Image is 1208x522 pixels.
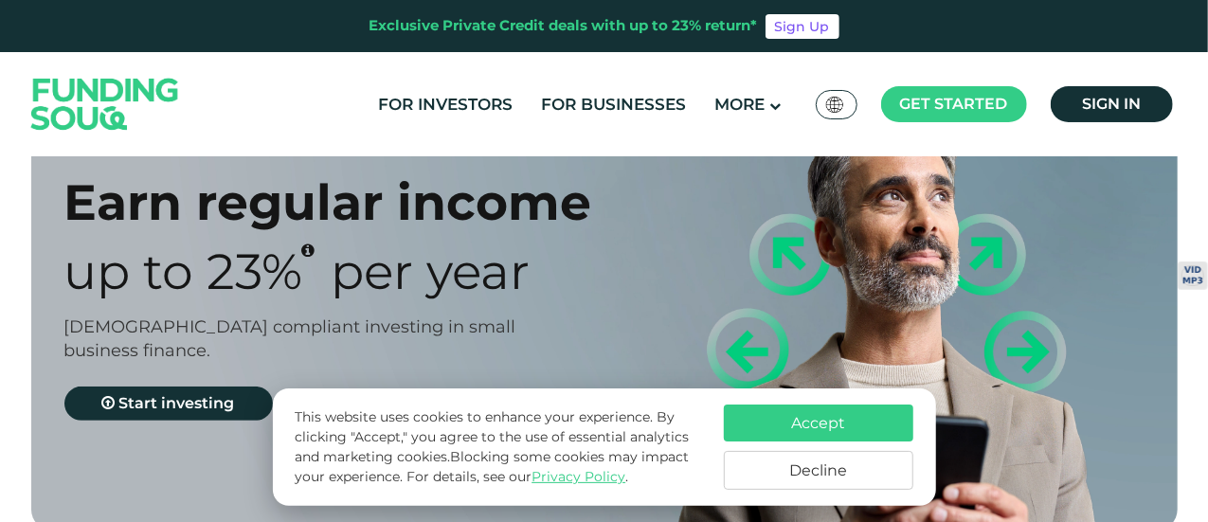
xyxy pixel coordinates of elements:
i: 23% IRR (expected) ~ 15% Net yield (expected) [302,243,316,258]
div: Earn regular income [64,172,638,232]
a: Start investing [64,387,273,421]
a: Privacy Policy [532,468,625,485]
p: This website uses cookies to enhance your experience. By clicking "Accept," you agree to the use ... [295,407,704,487]
span: Start investing [119,394,235,412]
div: Exclusive Private Credit deals with up to 23% return* [370,15,758,37]
span: [DEMOGRAPHIC_DATA] compliant investing in small business finance. [64,316,516,361]
button: Accept [724,405,913,441]
span: Per Year [332,242,531,301]
a: For Investors [373,89,517,120]
button: VID MP3 [1181,265,1204,286]
img: Logo [12,56,198,152]
span: Sign in [1082,95,1141,113]
img: SA Flag [826,97,843,113]
span: More [714,95,765,114]
span: Blocking some cookies may impact your experience. [295,448,689,485]
span: For details, see our . [406,468,628,485]
a: For Businesses [536,89,691,120]
a: Sign Up [766,14,839,39]
span: Up to 23% [64,242,303,301]
span: Get started [900,95,1008,113]
button: Decline [724,451,913,490]
a: Sign in [1051,86,1173,122]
